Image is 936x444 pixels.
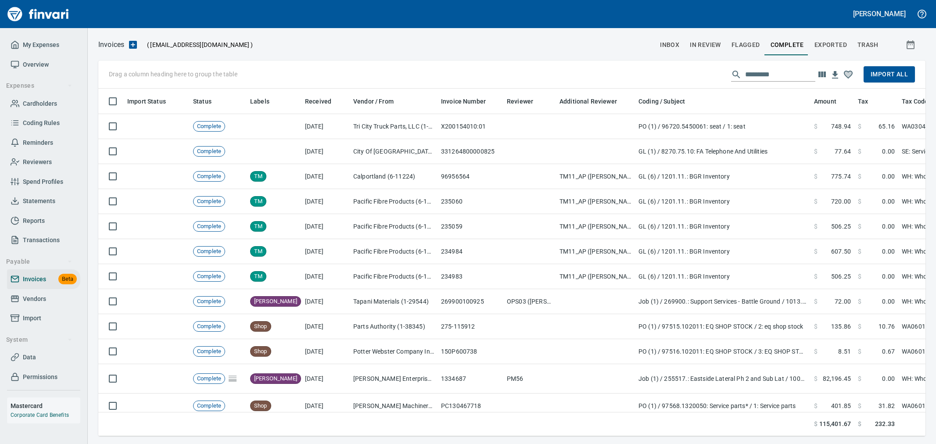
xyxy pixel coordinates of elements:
[831,172,851,181] span: 775.74
[23,176,63,187] span: Spend Profiles
[7,347,80,367] a: Data
[194,197,225,206] span: Complete
[831,322,851,331] span: 135.86
[635,289,810,314] td: Job (1) / 269900.: Support Services - Battle Ground / 1013. 07.: [PERSON_NAME] / 3: Material
[438,289,503,314] td: 269900100925
[902,96,928,107] span: Tax Code
[858,272,861,281] span: $
[814,172,818,181] span: $
[882,247,895,256] span: 0.00
[11,412,69,418] a: Corporate Card Benefits
[7,55,80,75] a: Overview
[438,314,503,339] td: 275-115912
[23,294,46,304] span: Vendors
[635,164,810,189] td: GL (6) / 1201.11.: BGR Inventory
[831,122,851,131] span: 748.94
[7,152,80,172] a: Reviewers
[638,96,696,107] span: Coding / Subject
[7,230,80,250] a: Transactions
[5,4,71,25] a: Finvari
[831,401,851,410] span: 401.85
[853,9,906,18] h5: [PERSON_NAME]
[882,222,895,231] span: 0.00
[194,122,225,131] span: Complete
[194,222,225,231] span: Complete
[635,189,810,214] td: GL (6) / 1201.11.: BGR Inventory
[194,147,225,156] span: Complete
[251,172,266,181] span: TM
[23,137,53,148] span: Reminders
[3,332,76,348] button: System
[438,164,503,189] td: 96956564
[858,347,861,356] span: $
[23,215,45,226] span: Reports
[7,211,80,231] a: Reports
[438,139,503,164] td: 331264800000825
[438,364,503,394] td: 1334687
[882,297,895,306] span: 0.00
[301,314,350,339] td: [DATE]
[507,96,545,107] span: Reviewer
[301,289,350,314] td: [DATE]
[858,374,861,383] span: $
[732,39,760,50] span: Flagged
[7,94,80,114] a: Cardholders
[6,334,72,345] span: System
[879,122,895,131] span: 65.16
[814,347,818,356] span: $
[814,374,818,383] span: $
[814,297,818,306] span: $
[350,189,438,214] td: Pacific Fibre Products (6-10754)
[858,419,861,429] span: $
[635,114,810,139] td: PO (1) / 96720.5450061: seat / 1: seat
[23,235,60,246] span: Transactions
[851,7,908,21] button: [PERSON_NAME]
[301,364,350,394] td: [DATE]
[857,39,878,50] span: trash
[193,96,212,107] span: Status
[831,197,851,206] span: 720.00
[109,70,237,79] p: Drag a column heading here to group the table
[858,172,861,181] span: $
[871,69,908,80] span: Import All
[875,419,895,429] span: 232.33
[438,264,503,289] td: 234983
[438,189,503,214] td: 235060
[438,239,503,264] td: 234984
[858,197,861,206] span: $
[635,214,810,239] td: GL (6) / 1201.11.: BGR Inventory
[6,80,72,91] span: Expenses
[353,96,405,107] span: Vendor / From
[814,222,818,231] span: $
[858,297,861,306] span: $
[251,297,301,306] span: [PERSON_NAME]
[11,401,80,411] h6: Mastercard
[350,239,438,264] td: Pacific Fibre Products (6-10754)
[831,247,851,256] span: 607.50
[194,272,225,281] span: Complete
[301,394,350,419] td: [DATE]
[23,196,55,207] span: Statements
[23,274,46,285] span: Invoices
[301,139,350,164] td: [DATE]
[251,197,266,206] span: TM
[194,347,225,356] span: Complete
[882,374,895,383] span: 0.00
[7,172,80,192] a: Spend Profiles
[814,147,818,156] span: $
[98,39,124,50] p: Invoices
[127,96,177,107] span: Import Status
[858,401,861,410] span: $
[814,272,818,281] span: $
[438,114,503,139] td: X200154010:01
[301,339,350,364] td: [DATE]
[7,191,80,211] a: Statements
[858,96,879,107] span: Tax
[301,164,350,189] td: [DATE]
[58,274,77,284] span: Beta
[814,39,847,50] span: Exported
[250,96,281,107] span: Labels
[251,322,271,331] span: Shop
[7,113,80,133] a: Coding Rules
[194,375,225,383] span: Complete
